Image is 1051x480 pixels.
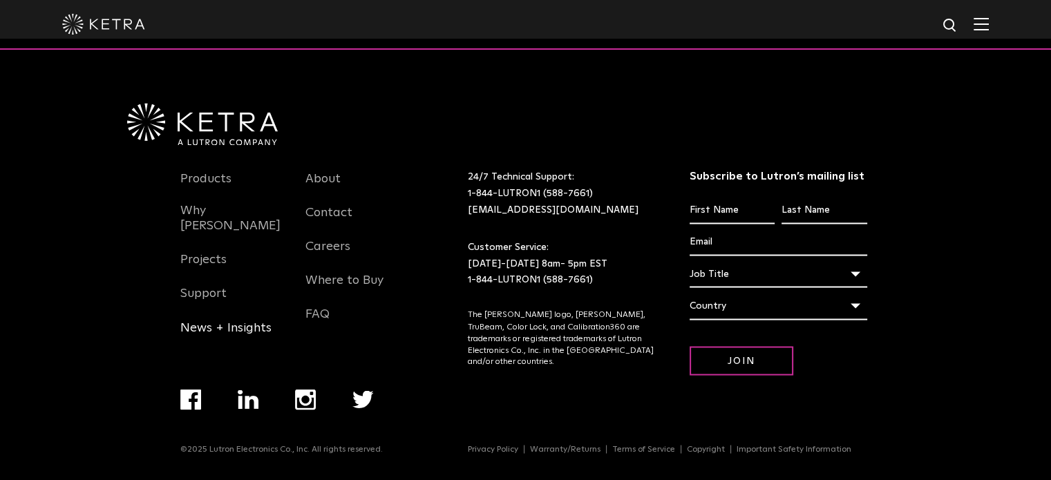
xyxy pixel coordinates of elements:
img: linkedin [238,390,259,409]
a: Projects [180,252,227,284]
p: Customer Service: [DATE]-[DATE] 8am- 5pm EST [468,240,655,289]
a: 1-844-LUTRON1 (588-7661) [468,275,593,285]
a: News + Insights [180,320,272,352]
a: Important Safety Information [731,445,857,453]
div: Navigation Menu [468,444,871,454]
a: Copyright [681,445,731,453]
a: Support [180,286,227,318]
input: First Name [690,198,775,224]
p: ©2025 Lutron Electronics Co., Inc. All rights reserved. [180,444,383,454]
a: Warranty/Returns [524,445,607,453]
img: Ketra-aLutronCo_White_RGB [127,103,278,146]
div: Job Title [690,261,867,287]
p: 24/7 Technical Support: [468,169,655,218]
div: Navigation Menu [180,169,285,352]
a: About [305,171,341,203]
img: Hamburger%20Nav.svg [974,17,989,30]
a: FAQ [305,307,330,338]
a: Privacy Policy [462,445,524,453]
a: Where to Buy [305,273,384,305]
a: Why [PERSON_NAME] [180,203,285,250]
div: Country [690,293,867,319]
img: twitter [352,390,374,408]
input: Last Name [782,198,867,224]
h3: Subscribe to Lutron’s mailing list [690,169,867,184]
img: ketra-logo-2019-white [62,14,145,35]
a: Careers [305,239,350,271]
img: search icon [942,17,959,35]
div: Navigation Menu [305,169,410,338]
input: Join [690,346,793,376]
a: Products [180,171,231,203]
p: The [PERSON_NAME] logo, [PERSON_NAME], TruBeam, Color Lock, and Calibration360 are trademarks or ... [468,309,655,367]
a: Contact [305,205,352,237]
img: instagram [295,389,316,410]
a: 1-844-LUTRON1 (588-7661) [468,189,593,198]
a: Terms of Service [607,445,681,453]
a: [EMAIL_ADDRESS][DOMAIN_NAME] [468,205,638,215]
img: facebook [180,389,201,410]
input: Email [690,229,867,256]
div: Navigation Menu [180,389,410,444]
